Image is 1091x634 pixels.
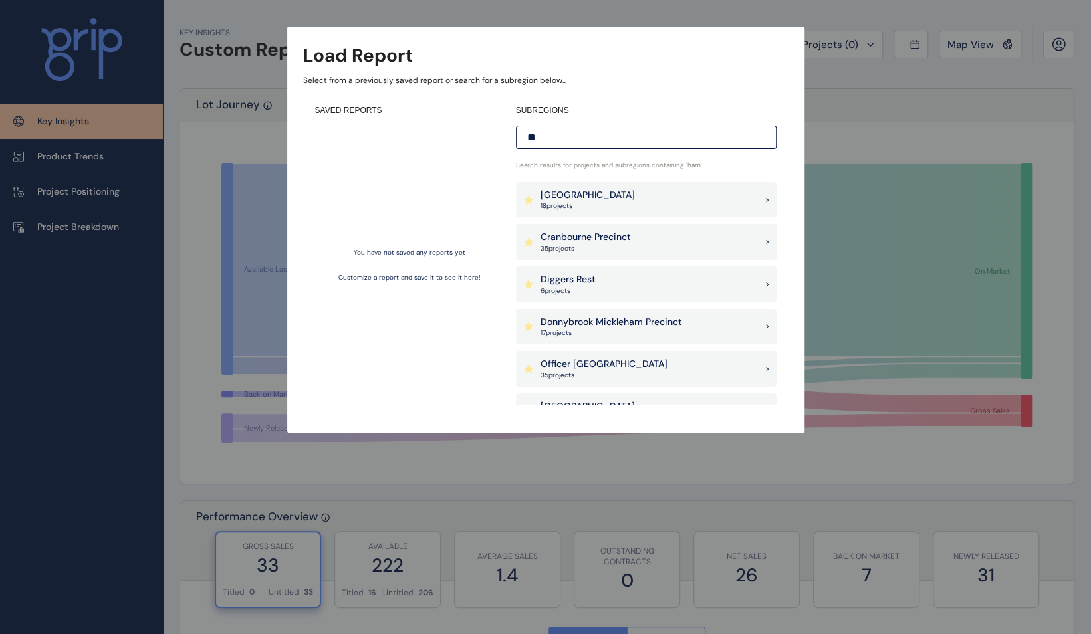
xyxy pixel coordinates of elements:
p: Officer [GEOGRAPHIC_DATA] [541,358,667,371]
p: [GEOGRAPHIC_DATA] [541,189,635,202]
h4: SAVED REPORTS [315,105,504,116]
p: 35 project s [541,244,631,253]
p: 35 project s [541,371,667,380]
p: Cranbourne Precinct [541,231,631,244]
h3: Load Report [303,43,413,68]
h4: SUBREGIONS [516,105,777,116]
p: Search results for projects and subregions containing ' ham ' [516,161,777,170]
p: 6 project s [541,286,596,296]
p: 17 project s [541,328,682,338]
p: [GEOGRAPHIC_DATA] [541,400,635,413]
p: 18 project s [541,201,635,211]
p: Donnybrook Mickleham Precinct [541,316,682,329]
p: Diggers Rest [541,273,596,286]
p: Customize a report and save it to see it here! [338,273,481,282]
p: You have not saved any reports yet [354,248,465,257]
p: Select from a previously saved report or search for a subregion below... [303,75,788,86]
